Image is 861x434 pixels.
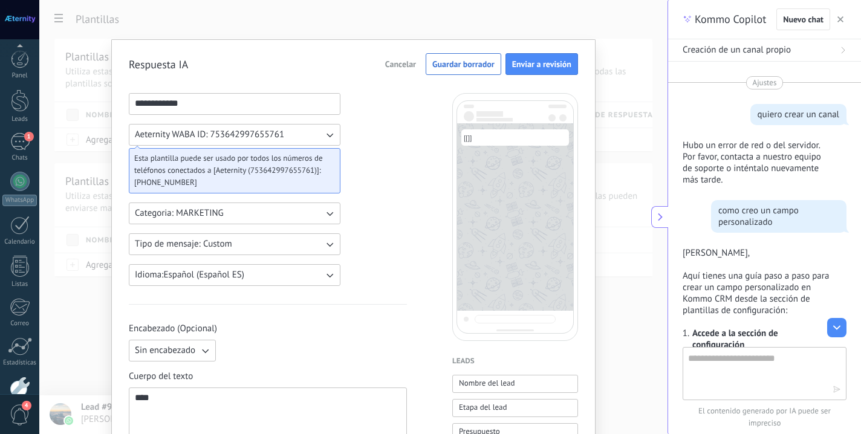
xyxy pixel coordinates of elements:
[135,207,224,219] span: Categoria: MARKETING
[452,399,578,417] button: Etapa del lead
[512,60,571,68] span: Enviar a revisión
[683,140,832,186] p: Hubo un error de red o del servidor. Por favor, contacta a nuestro equipo de soporte o inténtalo ...
[464,134,472,143] span: [[]]
[753,77,777,89] span: Ajustes
[129,124,340,146] button: Aeternity WABA ID: 753642997655761
[692,328,778,351] strong: Accede a la sección de configuración
[459,401,507,413] span: Etapa del lead
[683,247,832,259] p: [PERSON_NAME],
[129,264,340,286] button: Idioma:Español (Español ES)
[2,72,37,80] div: Panel
[2,280,37,288] div: Listas
[135,238,232,250] span: Tipo de mensaje: Custom
[692,328,832,397] p: Inicia sesión en tu cuenta de Kommo CRM y dirígete al menú principal. Busca y selecciona la opción .
[432,60,495,68] span: Guardar borrador
[426,53,501,75] button: Guardar borrador
[459,377,515,389] span: Nombre del lead
[135,345,195,357] span: Sin encabezado
[2,320,37,328] div: Correo
[380,55,421,73] button: Cancelar
[129,202,340,224] button: Categoria: MARKETING
[129,233,340,255] button: Tipo de mensaje: Custom
[129,340,216,361] button: Sin encabezado
[2,154,37,162] div: Chats
[135,269,244,281] span: Idioma: Español (Español ES)
[2,195,37,206] div: WhatsApp
[129,57,188,71] h2: Respuesta IA
[385,60,416,68] span: Cancelar
[668,39,861,62] button: Creación de un canal propio
[24,132,34,141] span: 1
[2,359,37,367] div: Estadísticas
[129,323,407,335] span: Encabezado (Opcional)
[452,355,578,368] h4: Leads
[718,205,839,228] div: como creo un campo personalizado
[134,177,325,189] span: [PHONE_NUMBER]
[695,12,766,27] span: Kommo Copilot
[2,238,37,246] div: Calendario
[683,44,791,56] span: Creación de un canal propio
[776,8,830,30] button: Nuevo chat
[505,53,578,75] button: Enviar a revisión
[129,371,407,383] span: Cuerpo del texto
[134,152,325,177] span: Esta plantilla puede ser usado por todos los números de teléfonos conectados a [Aeternity (753642...
[683,270,832,316] p: Aquí tienes una guía paso a paso para crear un campo personalizado en Kommo CRM desde la sección ...
[758,109,839,120] div: quiero crear un canal
[135,129,284,141] span: Aeternity WABA ID: 753642997655761
[783,15,824,24] span: Nuevo chat
[683,405,846,429] span: El contenido generado por IA puede ser impreciso
[2,115,37,123] div: Leads
[22,401,31,410] span: 4
[452,375,578,393] button: Nombre del lead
